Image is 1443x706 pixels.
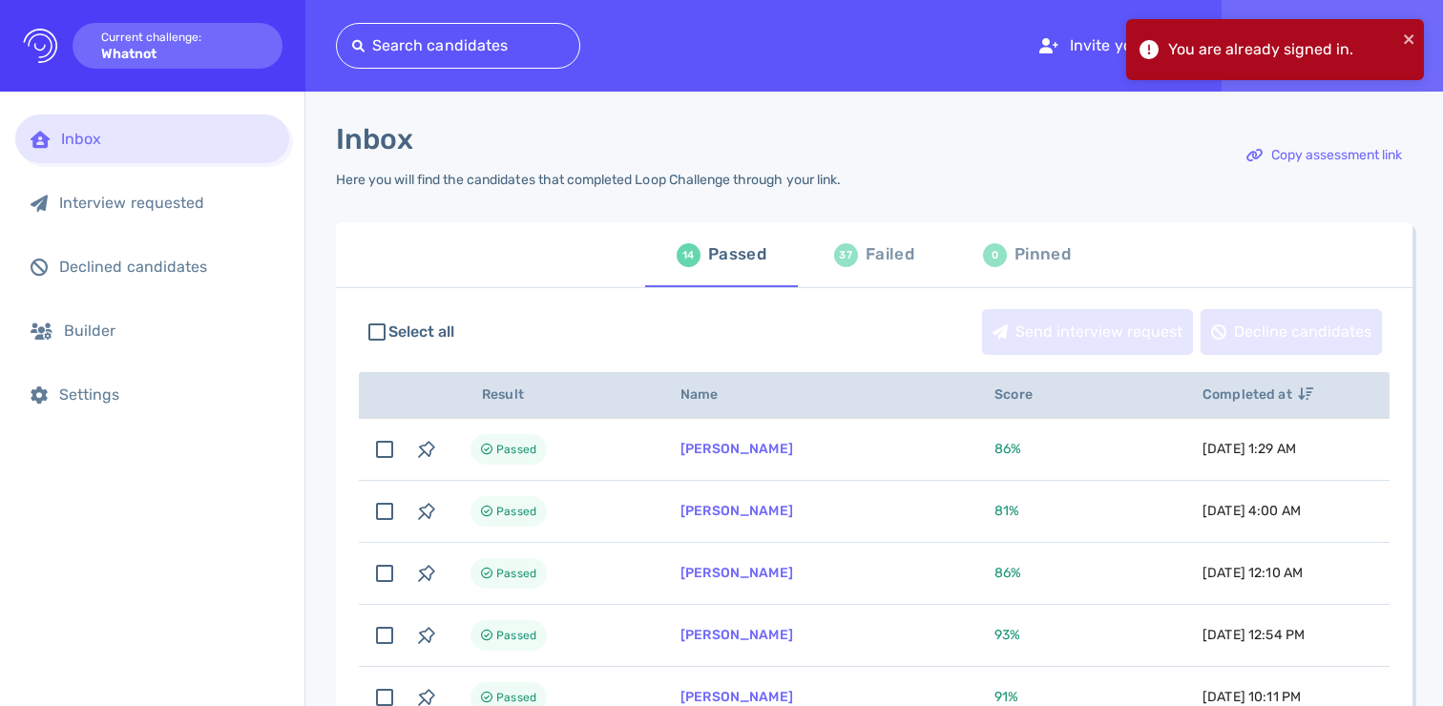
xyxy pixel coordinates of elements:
a: [PERSON_NAME] [680,441,793,457]
a: [PERSON_NAME] [680,627,793,643]
span: Name [680,386,740,403]
span: Completed at [1202,386,1313,403]
button: Send interview request [982,309,1193,355]
div: Decline candidates [1202,310,1381,354]
a: [PERSON_NAME] [680,689,793,705]
span: Passed [496,624,536,647]
button: Decline candidates [1201,309,1382,355]
span: [DATE] 12:54 PM [1202,627,1305,643]
div: Inbox [61,130,274,148]
div: You are already signed in. [1168,38,1397,61]
div: Builder [64,322,274,340]
div: Send interview request [983,310,1192,354]
a: [PERSON_NAME] [680,503,793,519]
div: Copy assessment link [1237,134,1412,177]
div: 14 [677,243,701,267]
span: 93 % [994,627,1020,643]
button: Copy assessment link [1236,133,1412,178]
button: close [1403,27,1416,50]
span: 81 % [994,503,1019,519]
span: 86 % [994,441,1021,457]
div: Interview requested [59,194,274,212]
span: Score [994,386,1054,403]
div: Pinned [1014,240,1071,269]
span: [DATE] 4:00 AM [1202,503,1301,519]
span: Passed [496,500,536,523]
div: 37 [834,243,858,267]
span: [DATE] 1:29 AM [1202,441,1296,457]
div: Settings [59,385,274,404]
span: [DATE] 10:11 PM [1202,689,1301,705]
span: 86 % [994,565,1021,581]
span: 91 % [994,689,1018,705]
th: Result [448,372,658,419]
div: Passed [708,240,766,269]
div: 0 [983,243,1007,267]
span: Passed [496,562,536,585]
span: Select all [388,321,455,343]
a: [PERSON_NAME] [680,565,793,581]
div: Failed [866,240,914,269]
div: Here you will find the candidates that completed Loop Challenge through your link. [336,172,841,188]
div: Declined candidates [59,258,274,276]
h1: Inbox [336,122,413,156]
span: [DATE] 12:10 AM [1202,565,1303,581]
span: Passed [496,438,536,461]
